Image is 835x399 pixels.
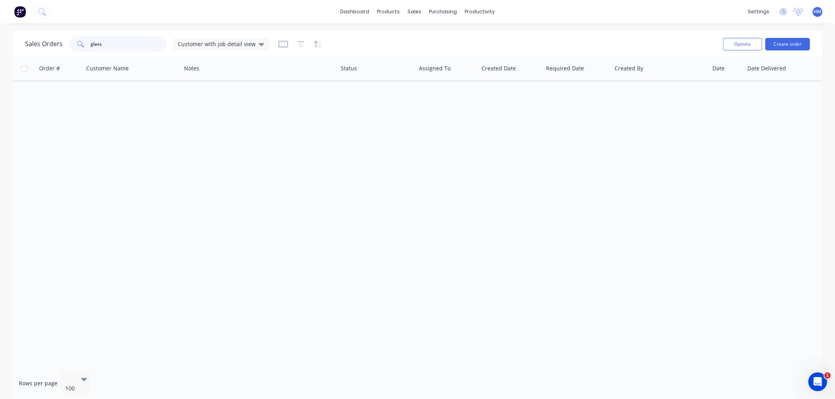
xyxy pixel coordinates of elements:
[178,40,256,48] span: Customer with job detail view
[404,6,425,18] div: sales
[814,8,822,15] span: HM
[341,64,357,72] div: Status
[14,6,26,18] img: Factory
[19,379,58,387] span: Rows per page
[419,64,451,72] div: Assigned To
[461,6,499,18] div: productivity
[25,40,63,48] h1: Sales Orders
[765,38,810,50] button: Create order
[747,64,786,72] div: Date Delivered
[723,38,762,50] button: Options
[86,64,129,72] div: Customer Name
[65,385,76,392] div: 100
[546,64,584,72] div: Required Date
[824,372,831,379] span: 1
[712,64,725,72] div: Date
[615,64,643,72] div: Created By
[91,36,167,52] input: Search...
[425,6,461,18] div: purchasing
[336,6,373,18] a: dashboard
[744,6,773,18] div: settings
[39,64,60,72] div: Order #
[808,372,827,391] iframe: Intercom live chat
[373,6,404,18] div: products
[482,64,516,72] div: Created Date
[184,64,199,72] div: Notes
